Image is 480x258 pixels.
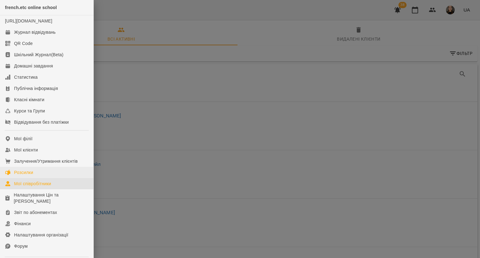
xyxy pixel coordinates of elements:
div: Курси та Групи [14,108,45,114]
div: Мої філії [14,136,32,142]
div: Розсилки [14,169,33,176]
div: Мої співробітники [14,181,51,187]
div: Публічна інформація [14,85,58,92]
div: Шкільний Журнал(Beta) [14,52,63,58]
div: Відвідування без платіжки [14,119,69,125]
div: Налаштування організації [14,232,68,238]
a: [URL][DOMAIN_NAME] [5,18,52,23]
div: Домашні завдання [14,63,53,69]
div: Класні кімнати [14,97,44,103]
div: Фінанси [14,221,31,227]
span: french.etc online school [5,5,57,10]
div: Журнал відвідувань [14,29,56,35]
div: Звіт по абонементах [14,209,57,216]
div: Залучення/Утримання клієнтів [14,158,78,164]
div: QR Code [14,40,33,47]
div: Мої клієнти [14,147,38,153]
div: Налаштування Цін та [PERSON_NAME] [14,192,88,204]
div: Форум [14,243,28,249]
div: Статистика [14,74,38,80]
